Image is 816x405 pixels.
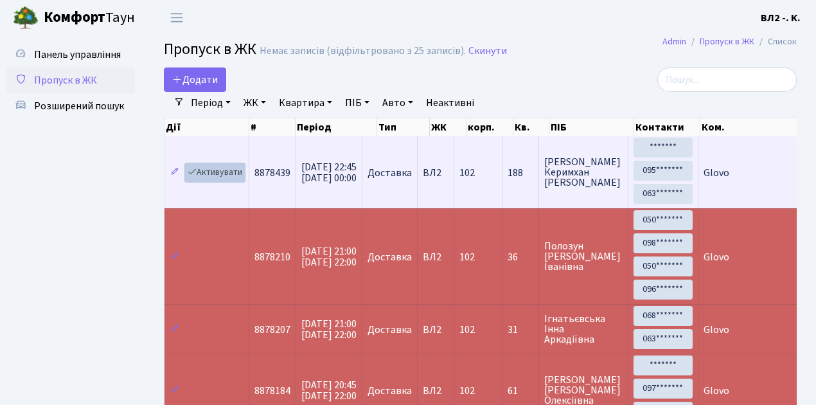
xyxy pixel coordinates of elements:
[704,250,729,264] span: Glovo
[301,160,357,185] span: [DATE] 22:45 [DATE] 00:00
[254,166,290,180] span: 8878439
[34,73,97,87] span: Пропуск в ЖК
[161,7,193,28] button: Переключити навігацію
[6,93,135,119] a: Розширений пошук
[513,118,549,136] th: Кв.
[186,92,236,114] a: Період
[260,45,466,57] div: Немає записів (відфільтровано з 25 записів).
[704,166,729,180] span: Glovo
[761,10,801,26] a: ВЛ2 -. К.
[754,35,797,49] li: Список
[254,384,290,398] span: 8878184
[340,92,375,114] a: ПІБ
[301,244,357,269] span: [DATE] 21:00 [DATE] 22:00
[296,118,377,136] th: Період
[544,314,623,345] span: Ігнатьєвська Інна Аркадіївна
[544,241,623,272] span: Полозун [PERSON_NAME] Іванівна
[301,378,357,403] span: [DATE] 20:45 [DATE] 22:00
[700,118,813,136] th: Ком.
[13,5,39,31] img: logo.png
[254,250,290,264] span: 8878210
[6,42,135,67] a: Панель управління
[423,252,448,262] span: ВЛ2
[544,157,623,188] span: [PERSON_NAME] Керимхан [PERSON_NAME]
[368,325,412,335] span: Доставка
[34,48,121,62] span: Панель управління
[172,73,218,87] span: Додати
[164,118,249,136] th: Дії
[657,67,797,92] input: Пошук...
[377,118,430,136] th: Тип
[468,45,507,57] a: Скинути
[377,92,418,114] a: Авто
[549,118,634,136] th: ПІБ
[301,317,357,342] span: [DATE] 21:00 [DATE] 22:00
[459,250,475,264] span: 102
[508,325,533,335] span: 31
[184,163,245,183] a: Активувати
[459,384,475,398] span: 102
[44,7,135,29] span: Таун
[254,323,290,337] span: 8878207
[274,92,337,114] a: Квартира
[459,166,475,180] span: 102
[368,386,412,396] span: Доставка
[238,92,271,114] a: ЖК
[508,386,533,396] span: 61
[700,35,754,48] a: Пропуск в ЖК
[164,38,256,60] span: Пропуск в ЖК
[249,118,296,136] th: #
[421,92,479,114] a: Неактивні
[368,252,412,262] span: Доставка
[508,252,533,262] span: 36
[423,168,448,178] span: ВЛ2
[704,384,729,398] span: Glovo
[423,325,448,335] span: ВЛ2
[44,7,105,28] b: Комфорт
[662,35,686,48] a: Admin
[164,67,226,92] a: Додати
[634,118,700,136] th: Контакти
[643,28,816,55] nav: breadcrumb
[459,323,475,337] span: 102
[704,323,729,337] span: Glovo
[368,168,412,178] span: Доставка
[508,168,533,178] span: 188
[761,11,801,25] b: ВЛ2 -. К.
[430,118,466,136] th: ЖК
[423,386,448,396] span: ВЛ2
[34,99,124,113] span: Розширений пошук
[466,118,513,136] th: корп.
[6,67,135,93] a: Пропуск в ЖК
